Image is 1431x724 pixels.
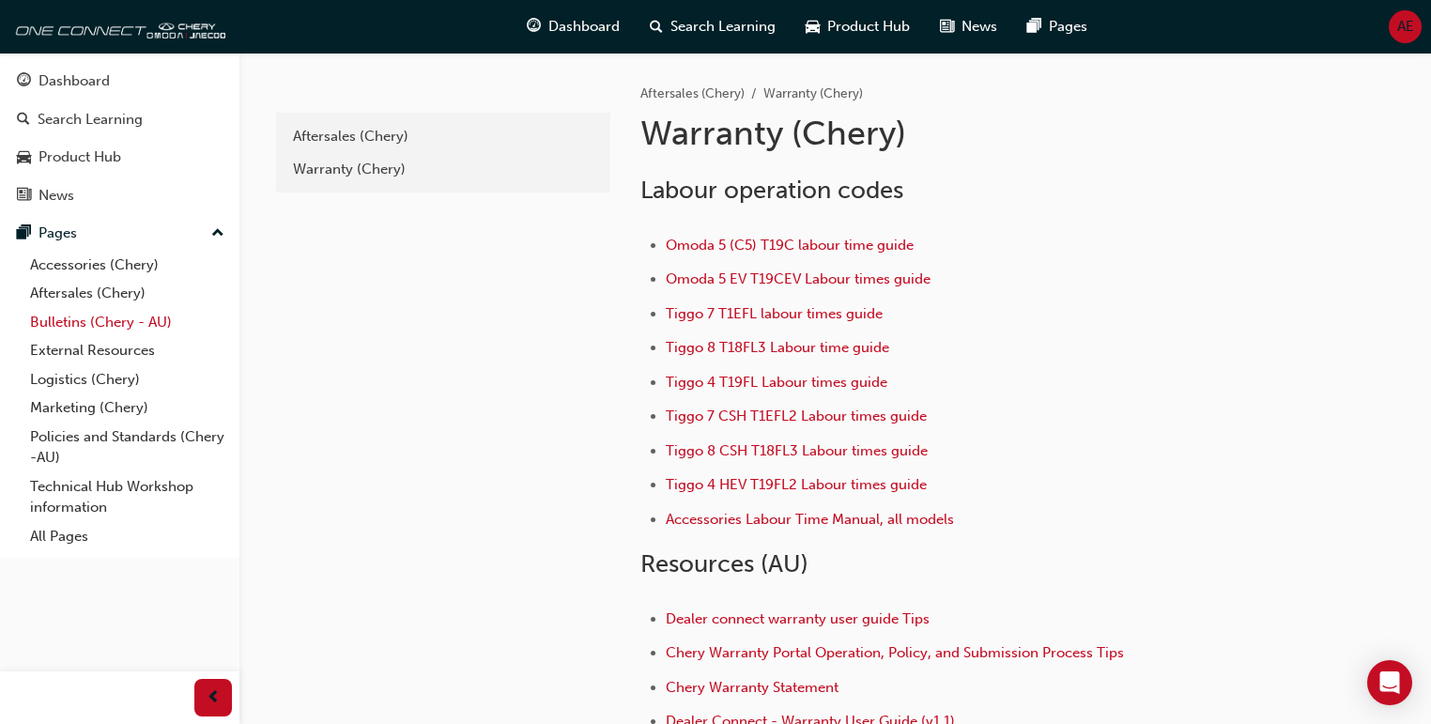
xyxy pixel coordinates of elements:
span: Dashboard [548,16,620,38]
a: Product Hub [8,140,232,175]
a: Policies and Standards (Chery -AU) [23,423,232,472]
a: Omoda 5 EV T19CEV Labour times guide [666,270,931,287]
button: DashboardSearch LearningProduct HubNews [8,60,232,216]
span: search-icon [17,112,30,129]
a: News [8,178,232,213]
button: Pages [8,216,232,251]
a: Tiggo 4 T19FL Labour times guide [666,374,887,391]
div: Open Intercom Messenger [1367,660,1412,705]
li: Warranty (Chery) [763,84,863,105]
a: Accessories Labour Time Manual, all models [666,511,954,528]
span: search-icon [650,15,663,39]
a: Search Learning [8,102,232,137]
a: External Resources [23,336,232,365]
span: Resources (AU) [640,549,808,578]
span: car-icon [806,15,820,39]
div: Search Learning [38,109,143,131]
a: Warranty (Chery) [284,153,603,186]
span: Pages [1049,16,1087,38]
span: Product Hub [827,16,910,38]
div: Pages [38,223,77,244]
span: AE [1397,16,1414,38]
a: Omoda 5 (C5) T19C labour time guide [666,237,914,254]
a: Aftersales (Chery) [23,279,232,308]
button: AE [1389,10,1422,43]
span: guage-icon [17,73,31,90]
a: Chery Warranty Portal Operation, Policy, and Submission Process Tips [666,644,1124,661]
a: Tiggo 7 T1EFL labour times guide [666,305,883,322]
a: Bulletins (Chery - AU) [23,308,232,337]
a: Aftersales (Chery) [284,120,603,153]
a: Chery Warranty Statement [666,679,839,696]
a: Technical Hub Workshop information [23,472,232,522]
a: All Pages [23,522,232,551]
h1: Warranty (Chery) [640,113,1256,154]
a: Marketing (Chery) [23,393,232,423]
span: up-icon [211,222,224,246]
a: pages-iconPages [1012,8,1102,46]
span: car-icon [17,149,31,166]
span: pages-icon [1027,15,1041,39]
span: guage-icon [527,15,541,39]
a: Tiggo 7 CSH T1EFL2 Labour times guide [666,408,927,424]
span: Labour operation codes [640,176,903,205]
div: Warranty (Chery) [293,159,593,180]
span: News [962,16,997,38]
img: oneconnect [9,8,225,45]
a: Tiggo 4 HEV T19FL2 Labour times guide [666,476,927,493]
a: Aftersales (Chery) [640,85,745,101]
div: Product Hub [38,146,121,168]
a: car-iconProduct Hub [791,8,925,46]
a: Dashboard [8,64,232,99]
a: Tiggo 8 CSH T18FL3 Labour times guide [666,442,928,459]
span: pages-icon [17,225,31,242]
a: Tiggo 8 T18FL3 Labour time guide [666,339,889,356]
div: News [38,185,74,207]
span: news-icon [17,188,31,205]
a: Logistics (Chery) [23,365,232,394]
a: guage-iconDashboard [512,8,635,46]
a: search-iconSearch Learning [635,8,791,46]
a: news-iconNews [925,8,1012,46]
div: Aftersales (Chery) [293,126,593,147]
div: Dashboard [38,70,110,92]
span: Search Learning [670,16,776,38]
span: prev-icon [207,686,221,710]
span: news-icon [940,15,954,39]
a: Dealer connect warranty user guide Tips [666,610,930,627]
a: Accessories (Chery) [23,251,232,280]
